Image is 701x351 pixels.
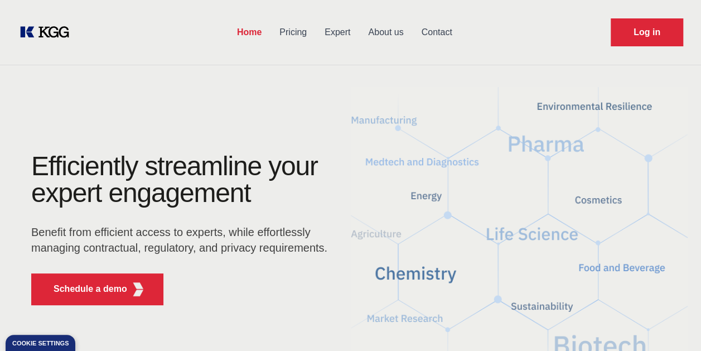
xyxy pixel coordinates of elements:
iframe: Chat Widget [645,297,701,351]
a: Contact [413,18,461,47]
a: KOL Knowledge Platform: Talk to Key External Experts (KEE) [18,23,78,41]
img: KGG Fifth Element RED [131,282,145,296]
a: Request Demo [611,18,683,46]
p: Schedule a demo [54,282,127,296]
a: About us [359,18,412,47]
a: Pricing [270,18,316,47]
a: Expert [316,18,359,47]
button: Schedule a demoKGG Fifth Element RED [31,273,163,305]
h1: Efficiently streamline your expert engagement [31,153,333,206]
div: Cookie settings [12,340,69,347]
div: Chat-Widget [645,297,701,351]
a: Home [228,18,270,47]
p: Benefit from efficient access to experts, while effortlessly managing contractual, regulatory, an... [31,224,333,256]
